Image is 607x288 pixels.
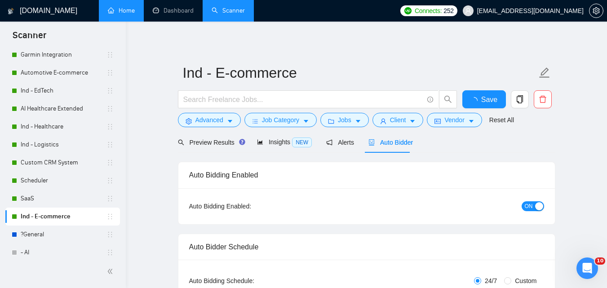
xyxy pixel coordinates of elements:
span: holder [106,249,114,256]
span: user [465,8,471,14]
span: idcard [434,118,441,124]
a: Custom CRM System [21,154,106,172]
span: bars [252,118,258,124]
span: Save [481,94,497,105]
span: holder [106,213,114,220]
span: ON [525,201,533,211]
div: Tooltip anchor [238,138,246,146]
li: Automotive E-commerce [5,64,120,82]
img: upwork-logo.png [404,7,412,14]
div: Auto Bidding Enabled: [189,201,307,211]
span: Auto Bidder [368,139,413,146]
span: caret-down [227,118,233,124]
span: caret-down [409,118,416,124]
span: caret-down [468,118,474,124]
span: search [178,139,184,146]
span: robot [368,139,375,146]
span: info-circle [427,97,433,102]
li: Ind - Healthcare [5,118,120,136]
span: holder [106,195,114,202]
span: caret-down [303,118,309,124]
span: Insights [257,138,312,146]
button: Save [462,90,506,108]
span: area-chart [257,139,263,145]
li: Ind - EdTech [5,82,120,100]
li: - AI [5,244,120,261]
span: holder [106,87,114,94]
li: ?General [5,226,120,244]
a: Reset All [489,115,514,125]
span: Connects: [415,6,442,16]
span: holder [106,69,114,76]
span: Advanced [195,115,223,125]
a: Ind - E-commerce [21,208,106,226]
input: Scanner name... [183,62,537,84]
span: copy [511,95,528,103]
button: settingAdvancedcaret-down [178,113,241,127]
a: setting [589,7,603,14]
span: holder [106,231,114,238]
span: user [380,118,386,124]
span: Scanner [5,29,53,48]
span: Job Category [262,115,299,125]
span: delete [534,95,551,103]
span: notification [326,139,332,146]
button: search [439,90,457,108]
span: double-left [107,267,116,276]
span: Preview Results [178,139,243,146]
li: Scheduler [5,172,120,190]
li: Garmin Integration [5,46,120,64]
span: holder [106,105,114,112]
div: Auto Bidding Schedule: [189,276,307,286]
button: setting [589,4,603,18]
span: loading [470,97,481,104]
span: 252 [443,6,453,16]
span: setting [186,118,192,124]
span: holder [106,141,114,148]
li: SaaS [5,190,120,208]
button: idcardVendorcaret-down [427,113,482,127]
span: holder [106,123,114,130]
span: edit [539,67,550,79]
a: Automotive E-commerce [21,64,106,82]
button: userClientcaret-down [372,113,424,127]
iframe: Intercom live chat [576,257,598,279]
a: ?General [21,226,106,244]
li: Ind - Logistics [5,136,120,154]
div: Auto Bidder Schedule [189,234,544,260]
button: copy [511,90,529,108]
img: logo [8,4,14,18]
span: holder [106,177,114,184]
span: caret-down [355,118,361,124]
a: Ind - Logistics [21,136,106,154]
li: Ind - E-commerce [5,208,120,226]
span: 24/7 [481,276,501,286]
span: NEW [292,137,312,147]
a: SaaS [21,190,106,208]
a: searchScanner [212,7,245,14]
span: 10 [595,257,605,265]
span: Custom [511,276,540,286]
span: Vendor [444,115,464,125]
button: delete [534,90,552,108]
input: Search Freelance Jobs... [183,94,423,105]
span: Alerts [326,139,354,146]
span: Jobs [338,115,351,125]
span: Client [390,115,406,125]
span: holder [106,51,114,58]
li: Custom CRM System [5,154,120,172]
a: dashboardDashboard [153,7,194,14]
li: AI Healthcare Extended [5,100,120,118]
a: Ind - Healthcare [21,118,106,136]
a: Ind - EdTech [21,82,106,100]
button: barsJob Categorycaret-down [244,113,317,127]
span: folder [328,118,334,124]
div: Auto Bidding Enabled [189,162,544,188]
button: folderJobscaret-down [320,113,369,127]
span: holder [106,159,114,166]
a: AI Healthcare Extended [21,100,106,118]
a: homeHome [108,7,135,14]
a: Scheduler [21,172,106,190]
span: search [439,95,456,103]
